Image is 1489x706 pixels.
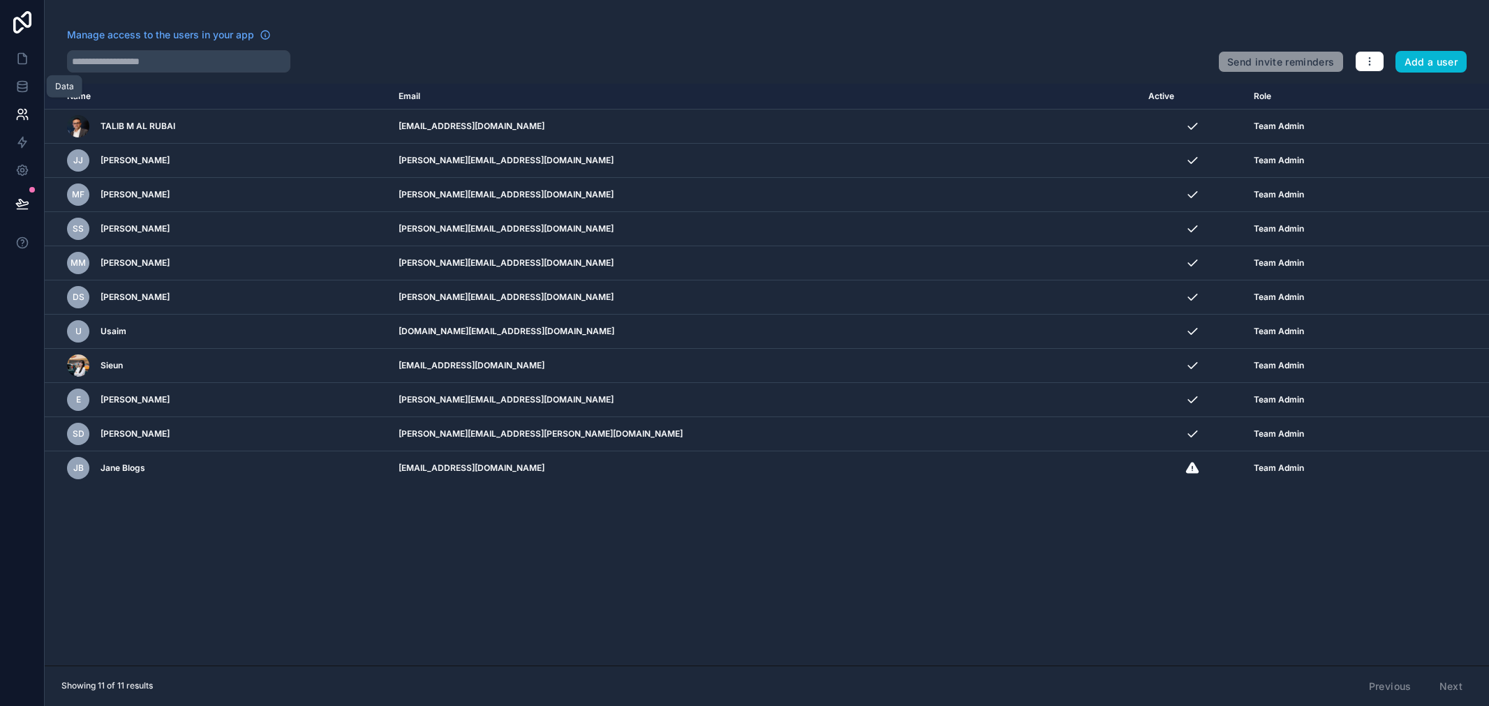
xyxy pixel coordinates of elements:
[55,81,74,92] div: Data
[101,257,170,269] span: [PERSON_NAME]
[390,144,1139,178] td: [PERSON_NAME][EMAIL_ADDRESS][DOMAIN_NAME]
[390,417,1139,451] td: [PERSON_NAME][EMAIL_ADDRESS][PERSON_NAME][DOMAIN_NAME]
[390,212,1139,246] td: [PERSON_NAME][EMAIL_ADDRESS][DOMAIN_NAME]
[67,28,254,42] span: Manage access to the users in your app
[1254,223,1304,234] span: Team Admin
[1245,84,1412,110] th: Role
[101,360,123,371] span: Sieun
[390,451,1139,486] td: [EMAIL_ADDRESS][DOMAIN_NAME]
[73,292,84,303] span: DS
[1254,121,1304,132] span: Team Admin
[45,84,1489,666] div: scrollable content
[75,326,82,337] span: U
[73,223,84,234] span: SS
[390,84,1139,110] th: Email
[45,84,390,110] th: Name
[101,463,145,474] span: Jane Blogs
[390,315,1139,349] td: [DOMAIN_NAME][EMAIL_ADDRESS][DOMAIN_NAME]
[101,292,170,303] span: [PERSON_NAME]
[1140,84,1246,110] th: Active
[72,189,84,200] span: MF
[73,428,84,440] span: SD
[67,28,271,42] a: Manage access to the users in your app
[1254,257,1304,269] span: Team Admin
[1254,394,1304,405] span: Team Admin
[390,383,1139,417] td: [PERSON_NAME][EMAIL_ADDRESS][DOMAIN_NAME]
[1254,428,1304,440] span: Team Admin
[390,349,1139,383] td: [EMAIL_ADDRESS][DOMAIN_NAME]
[101,155,170,166] span: [PERSON_NAME]
[1254,360,1304,371] span: Team Admin
[101,428,170,440] span: [PERSON_NAME]
[71,257,86,269] span: MM
[1254,292,1304,303] span: Team Admin
[1254,463,1304,474] span: Team Admin
[390,246,1139,280] td: [PERSON_NAME][EMAIL_ADDRESS][DOMAIN_NAME]
[101,189,170,200] span: [PERSON_NAME]
[101,394,170,405] span: [PERSON_NAME]
[390,178,1139,212] td: [PERSON_NAME][EMAIL_ADDRESS][DOMAIN_NAME]
[73,463,84,474] span: JB
[1395,51,1467,73] button: Add a user
[1254,155,1304,166] span: Team Admin
[1254,326,1304,337] span: Team Admin
[61,680,153,691] span: Showing 11 of 11 results
[390,110,1139,144] td: [EMAIL_ADDRESS][DOMAIN_NAME]
[101,223,170,234] span: [PERSON_NAME]
[73,155,83,166] span: JJ
[101,326,126,337] span: Usaim
[1254,189,1304,200] span: Team Admin
[101,121,175,132] span: TALIB M AL RUBAI
[76,394,81,405] span: E
[390,280,1139,315] td: [PERSON_NAME][EMAIL_ADDRESS][DOMAIN_NAME]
